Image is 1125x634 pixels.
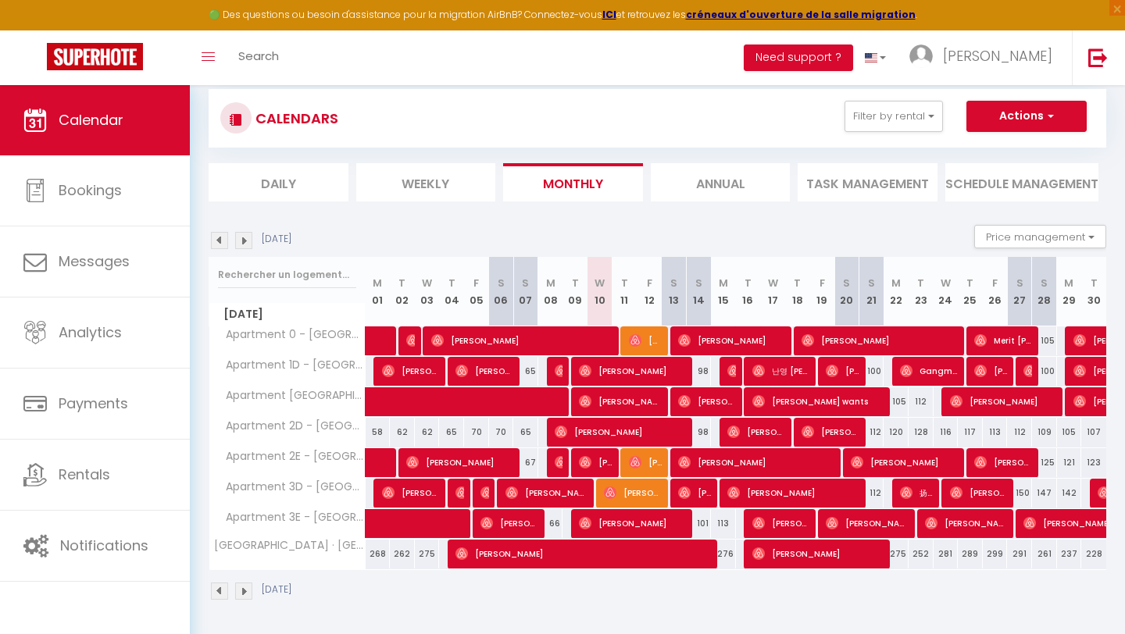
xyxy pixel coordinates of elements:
a: ... [PERSON_NAME] [898,30,1072,85]
th: 11 [612,257,637,326]
span: Search [238,48,279,64]
span: [PERSON_NAME] [802,326,960,355]
span: [PERSON_NAME] [505,478,589,508]
span: Calendar [59,110,123,130]
span: Apartment 1D - [GEOGRAPHIC_DATA] [212,357,368,374]
div: 121 [1057,448,1082,477]
li: Annual [651,163,791,201]
div: 252 [909,540,934,568]
h3: CALENDARS [252,101,338,136]
span: [PERSON_NAME] [925,508,1009,538]
th: 04 [439,257,464,326]
div: 109 [1032,418,1057,447]
span: [PERSON_NAME] [943,46,1052,66]
div: 58 [366,418,391,447]
span: [PERSON_NAME] [455,539,714,568]
span: [PERSON_NAME] [974,447,1033,477]
th: 18 [785,257,810,326]
div: 281 [934,540,959,568]
th: 14 [686,257,711,326]
div: 65 [513,357,538,386]
span: Apartment 2E - [GEOGRAPHIC_DATA] [212,448,368,465]
th: 26 [983,257,1008,326]
div: 98 [686,418,711,447]
div: 62 [415,418,440,447]
th: 20 [834,257,859,326]
span: [PERSON_NAME] Man [826,508,909,538]
abbr: W [595,276,605,290]
span: [PERSON_NAME] [555,447,563,477]
th: 19 [809,257,834,326]
div: 299 [983,540,1008,568]
abbr: F [473,276,479,290]
div: 112 [909,387,934,416]
span: [PERSON_NAME] [678,386,737,416]
span: [PERSON_NAME] [727,356,736,386]
abbr: M [546,276,555,290]
span: [PERSON_NAME] [604,478,662,508]
div: 105 [884,387,909,416]
span: [PERSON_NAME] [431,326,615,355]
div: 262 [390,540,415,568]
th: 13 [662,257,687,326]
span: [DATE][PERSON_NAME] [629,326,662,355]
div: 112 [859,479,884,508]
span: [PERSON_NAME] [579,447,612,477]
span: Analytics [59,322,122,342]
a: Search [227,30,291,85]
li: Task Management [798,163,937,201]
div: 100 [859,357,884,386]
span: [PERSON_NAME] [950,386,1059,416]
span: [PERSON_NAME] [579,386,662,416]
span: [PERSON_NAME] [579,356,687,386]
span: Apartment [GEOGRAPHIC_DATA] [212,387,368,404]
th: 24 [934,257,959,326]
abbr: F [647,276,652,290]
span: [PERSON_NAME] [455,478,464,508]
div: 105 [1032,326,1057,355]
abbr: T [966,276,973,290]
div: 128 [909,418,934,447]
span: Rentals [59,465,110,484]
div: 105 [1057,418,1082,447]
div: 147 [1032,479,1057,508]
div: 66 [538,509,563,538]
div: 65 [439,418,464,447]
span: [PERSON_NAME] [555,417,688,447]
div: 98 [686,357,711,386]
div: 275 [415,540,440,568]
li: Schedule Management [945,163,1098,201]
abbr: T [794,276,801,290]
div: 112 [859,418,884,447]
div: 142 [1057,479,1082,508]
abbr: S [498,276,505,290]
abbr: F [992,276,998,290]
a: ICI [602,8,616,21]
div: 276 [711,540,736,568]
th: 08 [538,257,563,326]
abbr: T [917,276,924,290]
div: 65 [513,418,538,447]
div: 107 [1081,418,1106,447]
div: 261 [1032,540,1057,568]
button: Need support ? [744,45,853,71]
th: 15 [711,257,736,326]
abbr: S [695,276,702,290]
span: [DATE] [209,303,365,326]
img: logout [1088,48,1108,67]
span: [PERSON_NAME] [555,356,563,386]
th: 21 [859,257,884,326]
p: [DATE] [262,582,291,597]
a: créneaux d'ouverture de la salle migration [686,8,916,21]
div: 62 [390,418,415,447]
span: [PERSON_NAME] [826,356,859,386]
abbr: F [820,276,825,290]
abbr: M [719,276,728,290]
th: 23 [909,257,934,326]
th: 05 [464,257,489,326]
span: [PERSON_NAME] [480,478,489,508]
span: Messages [59,251,130,271]
div: 123 [1081,448,1106,477]
th: 30 [1081,257,1106,326]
